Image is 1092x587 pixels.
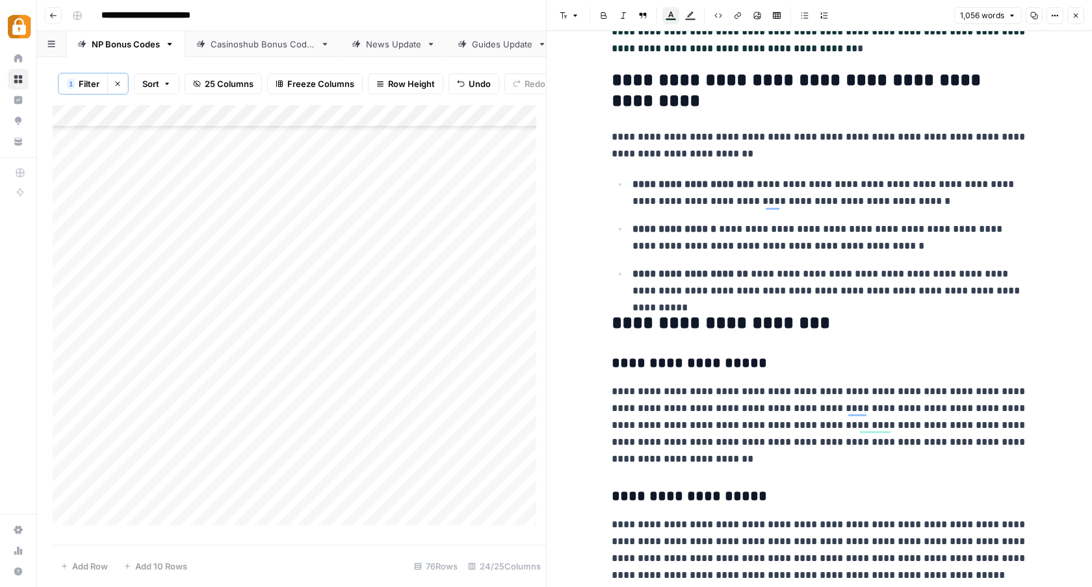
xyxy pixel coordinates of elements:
[211,38,315,51] div: Casinoshub Bonus Codes
[66,31,185,57] a: NP Bonus Codes
[8,561,29,582] button: Help + Support
[960,10,1004,21] span: 1,056 words
[8,519,29,540] a: Settings
[185,73,262,94] button: 25 Columns
[58,73,107,94] button: 1Filter
[409,556,463,577] div: 76 Rows
[267,73,363,94] button: Freeze Columns
[447,31,558,57] a: Guides Update
[388,77,435,90] span: Row Height
[8,110,29,131] a: Opportunities
[92,38,160,51] div: NP Bonus Codes
[8,69,29,90] a: Browse
[79,77,99,90] span: Filter
[472,38,532,51] div: Guides Update
[8,90,29,110] a: Insights
[448,73,499,94] button: Undo
[142,77,159,90] span: Sort
[72,560,108,573] span: Add Row
[67,79,75,89] div: 1
[8,15,31,38] img: Adzz Logo
[8,48,29,69] a: Home
[287,77,354,90] span: Freeze Columns
[368,73,443,94] button: Row Height
[205,77,253,90] span: 25 Columns
[8,10,29,43] button: Workspace: Adzz
[135,560,187,573] span: Add 10 Rows
[463,556,546,577] div: 24/25 Columns
[504,73,554,94] button: Redo
[116,556,195,577] button: Add 10 Rows
[53,556,116,577] button: Add Row
[954,7,1022,24] button: 1,056 words
[341,31,447,57] a: News Update
[69,79,73,89] span: 1
[469,77,491,90] span: Undo
[8,131,29,152] a: Your Data
[366,38,421,51] div: News Update
[185,31,341,57] a: Casinoshub Bonus Codes
[134,73,179,94] button: Sort
[525,77,545,90] span: Redo
[8,540,29,561] a: Usage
